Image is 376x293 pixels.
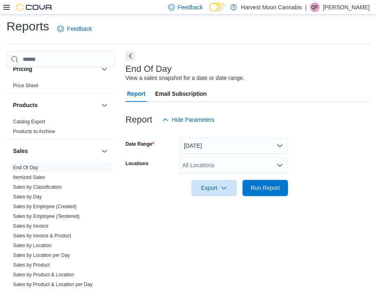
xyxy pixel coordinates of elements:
a: End Of Day [13,164,38,170]
a: Sales by Product & Location per Day [13,281,93,287]
button: [DATE] [179,138,288,154]
label: Locations [125,160,149,167]
div: View a sales snapshot for a date or date range. [125,74,244,82]
span: Hide Parameters [172,116,214,124]
span: End Of Day [13,164,38,170]
button: Run Report [242,180,288,196]
a: Sales by Product & Location [13,271,74,277]
p: [PERSON_NAME] [323,2,370,12]
span: Feedback [178,3,203,11]
span: Sales by Location per Day [13,252,70,258]
h3: End Of Day [125,64,172,74]
span: Sales by Product & Location per Day [13,281,93,287]
a: Sales by Invoice [13,223,48,228]
div: Quentin Flegel [310,2,320,12]
a: Catalog Export [13,118,45,124]
span: Feedback [67,25,92,33]
a: Sales by Employee (Created) [13,203,77,209]
span: Report [127,86,145,102]
a: Sales by Product [13,262,50,267]
p: Harvest Moon Cannabis [241,2,302,12]
span: Products to Archive [13,128,55,134]
a: Sales by Location per Day [13,252,70,258]
button: Sales [13,147,98,155]
button: Products [99,100,109,110]
h3: Report [125,115,152,125]
span: Sales by Location [13,242,52,248]
span: Export [196,180,232,196]
label: Date Range [125,141,154,147]
div: Products [6,116,116,139]
p: | [305,2,307,12]
button: Products [13,101,98,109]
button: Open list of options [277,162,283,168]
a: Feedback [54,21,95,37]
button: Hide Parameters [159,112,218,128]
h3: Sales [13,147,28,155]
span: Catalog Export [13,118,45,125]
h3: Products [13,101,38,109]
span: Email Subscription [155,86,207,102]
button: Next [125,51,135,61]
a: Sales by Classification [13,184,62,190]
a: Itemized Sales [13,174,45,180]
input: Dark Mode [209,3,226,11]
a: Sales by Day [13,194,42,199]
button: Export [191,180,237,196]
button: Pricing [13,65,98,73]
span: Sales by Employee (Tendered) [13,213,80,219]
span: Price Sheet [13,82,38,88]
h1: Reports [6,18,49,34]
span: Sales by Employee (Created) [13,203,77,209]
span: Sales by Day [13,193,42,200]
div: Pricing [6,80,116,93]
a: Products to Archive [13,128,55,134]
a: Sales by Invoice & Product [13,233,71,238]
img: Cova [16,3,53,11]
button: Pricing [99,64,109,74]
a: Sales by Employee (Tendered) [13,213,80,219]
a: Sales by Location [13,242,52,248]
span: Run Report [251,184,280,192]
button: Sales [99,146,109,156]
span: QF [311,2,318,12]
span: Dark Mode [209,11,210,12]
h3: Pricing [13,65,32,73]
a: Price Sheet [13,82,38,88]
